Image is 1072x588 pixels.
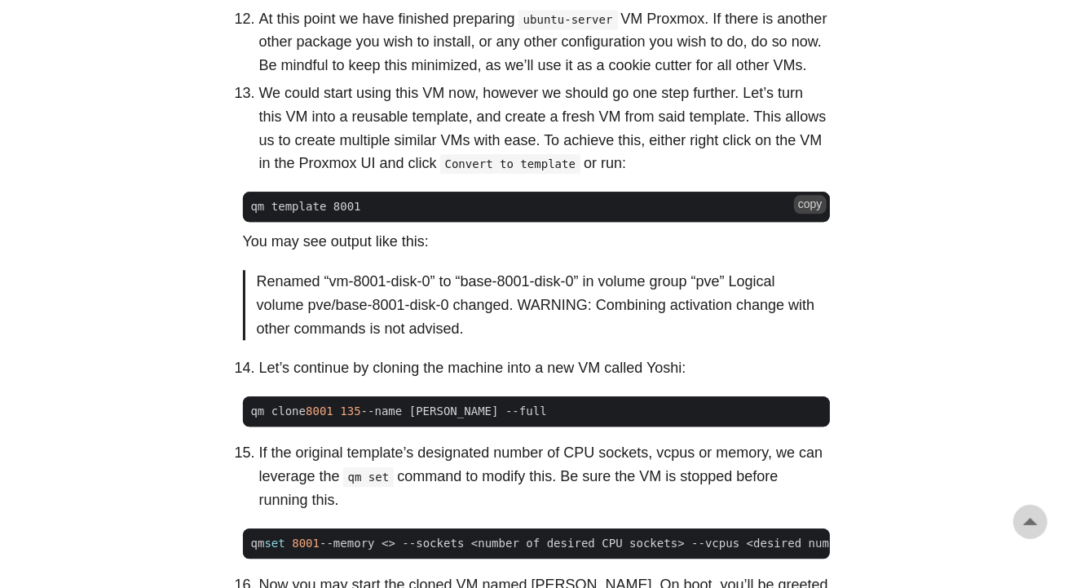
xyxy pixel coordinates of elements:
[243,403,555,420] span: qm clone --name [PERSON_NAME] --full
[259,441,830,511] li: If the original template’s designated number of CPU sockets, vcpus or memory, we can leverage the...
[340,405,360,418] span: 135
[343,467,395,487] code: qm set
[243,230,830,254] p: You may see output like this:
[259,7,830,77] p: At this point we have finished preparing VM Proxmox. If there is another other package you wish t...
[259,356,830,380] li: Let’s continue by cloning the machine into a new VM called Yoshi:
[243,535,996,552] span: qm --memory <> --sockets <number of desired CPU sockets> --vcpus <desired number of hotplugged vcps>
[259,82,830,175] p: We could start using this VM now, however we should go one step further. Let’s turn this VM into ...
[518,10,618,29] code: ubuntu-server
[306,405,333,418] span: 8001
[257,270,818,340] p: Renamed “vm-8001-disk-0” to “base-8001-disk-0” in volume group “pve” Logical volume pve/base-8001...
[440,154,581,174] code: Convert to template
[251,200,361,213] span: qm template 8001
[292,537,320,550] span: 8001
[794,195,827,213] button: copy
[1013,505,1048,539] a: go to top
[264,537,285,550] span: set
